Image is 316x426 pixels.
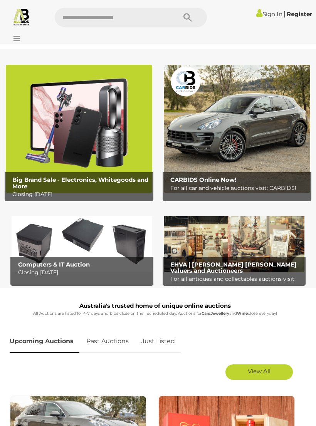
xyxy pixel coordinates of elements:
[164,65,310,193] img: CARBIDS Online Now!
[164,65,310,193] a: CARBIDS Online Now! CARBIDS Online Now! For all car and vehicle auctions visit: CARBIDS!
[136,330,181,353] a: Just Listed
[12,208,152,272] img: Computers & IT Auction
[6,65,152,193] a: Big Brand Sale - Electronics, Whitegoods and More Big Brand Sale - Electronics, Whitegoods and Mo...
[170,176,236,183] b: CARBIDS Online Now!
[248,367,271,375] span: View All
[12,208,152,272] a: Computers & IT Auction Computers & IT Auction Closing [DATE]
[170,274,302,294] p: For all antiques and collectables auctions visit: EHVA
[202,311,210,316] strong: Cars
[10,303,301,309] h1: Australia's trusted home of unique online auctions
[10,310,301,317] p: All Auctions are listed for 4-7 days and bids close on their scheduled day. Auctions for , and cl...
[18,261,90,268] b: Computers & IT Auction
[225,364,293,380] a: View All
[256,10,282,18] a: Sign In
[6,65,152,193] img: Big Brand Sale - Electronics, Whitegoods and More
[18,268,150,277] p: Closing [DATE]
[12,190,149,199] p: Closing [DATE]
[164,208,304,272] a: EHVA | Evans Hastings Valuers and Auctioneers EHVA | [PERSON_NAME] [PERSON_NAME] Valuers and Auct...
[81,330,134,353] a: Past Auctions
[168,8,207,27] button: Search
[10,330,79,353] a: Upcoming Auctions
[237,311,248,316] strong: Wine
[170,183,307,193] p: For all car and vehicle auctions visit: CARBIDS!
[211,311,229,316] strong: Jewellery
[164,208,304,272] img: EHVA | Evans Hastings Valuers and Auctioneers
[12,8,30,26] img: Allbids.com.au
[12,176,148,190] b: Big Brand Sale - Electronics, Whitegoods and More
[284,10,286,18] span: |
[170,261,297,275] b: EHVA | [PERSON_NAME] [PERSON_NAME] Valuers and Auctioneers
[287,10,312,18] a: Register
